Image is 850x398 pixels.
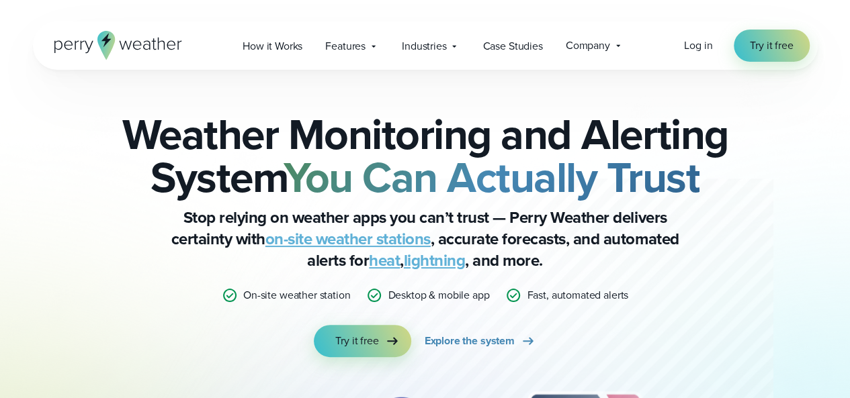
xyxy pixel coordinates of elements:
span: How it Works [243,38,302,54]
a: Case Studies [471,32,554,60]
a: lightning [404,248,466,272]
span: Case Studies [482,38,542,54]
p: On-site weather station [243,287,350,303]
span: Log in [684,38,712,53]
p: Desktop & mobile app [388,287,489,303]
h2: Weather Monitoring and Alerting System [100,113,751,199]
a: Try it free [314,325,411,357]
span: Industries [402,38,446,54]
a: heat [369,248,400,272]
span: Company [566,38,610,54]
span: Try it free [750,38,793,54]
p: Stop relying on weather apps you can’t trust — Perry Weather delivers certainty with , accurate f... [157,207,694,271]
span: Try it free [335,333,378,349]
p: Fast, automated alerts [527,287,628,303]
a: on-site weather stations [265,227,431,251]
span: Explore the system [425,333,515,349]
a: Explore the system [425,325,536,357]
a: How it Works [231,32,314,60]
span: Features [325,38,366,54]
a: Log in [684,38,712,54]
a: Try it free [734,30,809,62]
strong: You Can Actually Trust [284,146,699,209]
